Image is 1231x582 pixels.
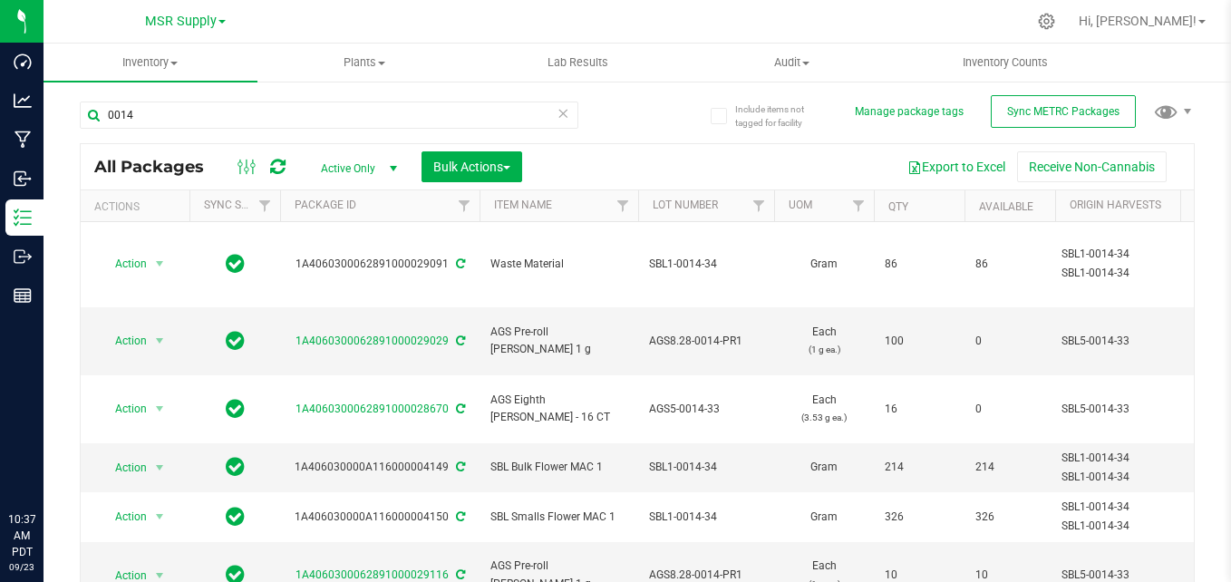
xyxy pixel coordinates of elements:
inline-svg: Inventory [14,209,32,227]
span: select [149,396,171,422]
span: Gram [785,256,863,273]
span: Action [99,455,148,480]
span: Bulk Actions [433,160,510,174]
span: Plants [258,54,470,71]
span: Gram [785,459,863,476]
div: 1A406030000A116000004149 [277,459,482,476]
span: In Sync [226,396,245,422]
button: Receive Non-Cannabis [1017,151,1167,182]
iframe: Resource center unread badge [53,434,75,456]
span: All Packages [94,157,222,177]
span: Inventory Counts [938,54,1072,71]
inline-svg: Analytics [14,92,32,110]
span: Each [785,324,863,358]
span: 326 [975,509,1044,526]
span: Action [99,504,148,529]
span: 0 [975,401,1044,418]
span: Gram [785,509,863,526]
a: Package ID [295,199,356,211]
inline-svg: Reports [14,286,32,305]
span: In Sync [226,251,245,276]
span: AGS Eighth [PERSON_NAME] - 16 CT [490,392,627,426]
span: 326 [885,509,954,526]
p: (3.53 g ea.) [785,409,863,426]
inline-svg: Outbound [14,247,32,266]
span: 16 [885,401,954,418]
a: Filter [250,190,280,221]
a: Filter [844,190,874,221]
iframe: Resource center [18,437,73,491]
span: select [149,251,171,276]
span: Action [99,251,148,276]
span: Each [785,392,863,426]
span: SBL1-0014-34 [649,256,763,273]
a: 1A4060300062891000029029 [296,335,449,347]
a: 1A4060300062891000028670 [296,403,449,415]
div: Value 1: SBL5-0014-33 [1061,401,1231,418]
span: In Sync [226,328,245,354]
span: Action [99,396,148,422]
button: Manage package tags [855,104,964,120]
span: 86 [885,256,954,273]
div: Value 2: SBL1-0014-34 [1061,518,1231,535]
div: Value 2: SBL1-0014-34 [1061,265,1231,282]
span: Clear [557,102,569,125]
span: 214 [975,459,1044,476]
span: AGS8.28-0014-PR1 [649,333,763,350]
span: MSR Supply [145,14,217,29]
span: SBL1-0014-34 [649,459,763,476]
div: Actions [94,200,182,213]
p: (1 g ea.) [785,341,863,358]
span: AGS5-0014-33 [649,401,763,418]
span: 100 [885,333,954,350]
a: Filter [450,190,480,221]
a: Audit [684,44,898,82]
a: Plants [257,44,471,82]
a: Inventory Counts [898,44,1112,82]
input: Search Package ID, Item Name, SKU, Lot or Part Number... [80,102,578,129]
div: Value 1: SBL5-0014-33 [1061,333,1231,350]
span: Sync from Compliance System [453,335,465,347]
span: Sync from Compliance System [453,461,465,473]
span: Audit [685,54,897,71]
span: Lab Results [523,54,633,71]
div: Value 1: SBL1-0014-34 [1061,450,1231,467]
div: Value 1: SBL1-0014-34 [1061,499,1231,516]
a: Filter [608,190,638,221]
span: AGS Pre-roll [PERSON_NAME] 1 g [490,324,627,358]
span: 214 [885,459,954,476]
span: In Sync [226,504,245,529]
span: Inventory [44,54,257,71]
span: In Sync [226,454,245,480]
span: select [149,504,171,529]
a: Lab Results [471,44,685,82]
a: Available [979,200,1033,213]
span: Sync METRC Packages [1007,105,1120,118]
button: Bulk Actions [422,151,522,182]
p: 10:37 AM PDT [8,511,35,560]
span: Hi, [PERSON_NAME]! [1079,14,1197,28]
inline-svg: Dashboard [14,53,32,71]
span: Sync from Compliance System [453,257,465,270]
span: 0 [975,333,1044,350]
span: Include items not tagged for facility [735,102,826,130]
span: Waste Material [490,256,627,273]
div: Value 1: SBL1-0014-34 [1061,246,1231,263]
a: Origin Harvests [1070,199,1161,211]
span: Sync from Compliance System [453,568,465,581]
span: Sync from Compliance System [453,403,465,415]
button: Sync METRC Packages [991,95,1136,128]
span: SBL Bulk Flower MAC 1 [490,459,627,476]
div: Manage settings [1035,13,1058,30]
span: Sync from Compliance System [453,510,465,523]
inline-svg: Manufacturing [14,131,32,149]
button: Export to Excel [896,151,1017,182]
a: Lot Number [653,199,718,211]
div: 1A4060300062891000029091 [277,256,482,273]
span: SBL Smalls Flower MAC 1 [490,509,627,526]
inline-svg: Inbound [14,170,32,188]
span: Action [99,328,148,354]
a: Item Name [494,199,552,211]
a: Filter [744,190,774,221]
a: Sync Status [204,199,274,211]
